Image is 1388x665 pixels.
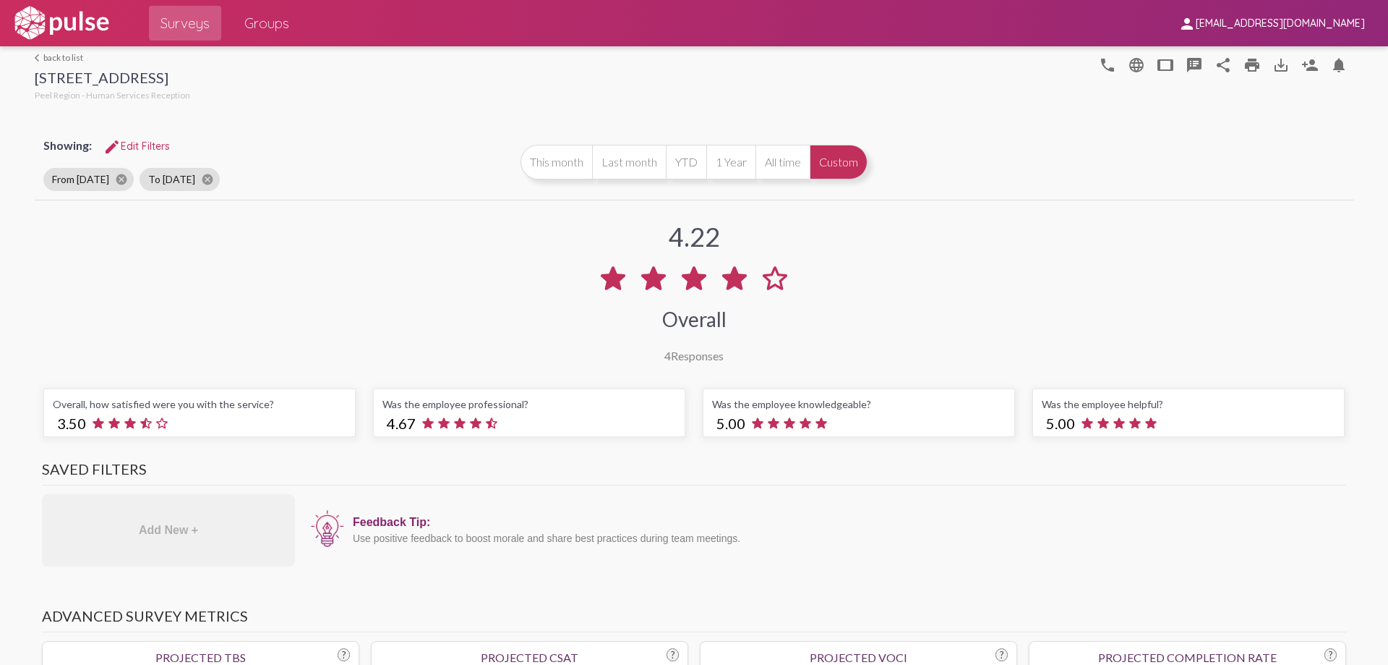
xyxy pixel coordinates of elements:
button: Download [1267,50,1295,79]
div: Add New + [42,494,295,567]
mat-icon: Edit Filters [103,138,121,156]
div: ? [1324,648,1337,661]
button: Person [1295,50,1324,79]
div: ? [667,648,679,661]
div: Projected VoCI [709,651,1008,664]
mat-icon: print [1243,56,1261,74]
div: Was the employee helpful? [1042,398,1335,410]
span: 3.50 [57,415,86,432]
div: [STREET_ADDRESS] [35,69,190,90]
mat-icon: cancel [201,173,214,186]
div: Feedback Tip: [353,516,1339,529]
button: All time [755,145,810,179]
button: language [1122,50,1151,79]
div: ? [995,648,1008,661]
div: 4.22 [669,221,720,253]
button: Custom [810,145,867,179]
mat-icon: language [1128,56,1145,74]
span: Surveys [160,10,210,36]
div: Projected TBS [51,651,350,664]
span: Edit Filters [103,140,170,153]
div: Use positive feedback to boost morale and share best practices during team meetings. [353,533,1339,544]
button: speaker_notes [1180,50,1209,79]
a: Groups [233,6,301,41]
mat-icon: speaker_notes [1186,56,1203,74]
button: language [1093,50,1122,79]
span: 5.00 [1046,415,1075,432]
div: Projected CSAT [380,651,679,664]
span: Peel Region - Human Services Reception [35,90,190,101]
div: ? [338,648,350,661]
img: white-logo.svg [12,5,111,41]
div: Was the employee professional? [382,398,676,410]
div: Overall, how satisfied were you with the service? [53,398,346,410]
mat-icon: language [1099,56,1116,74]
span: 5.00 [716,415,745,432]
div: Projected Completion Rate [1038,651,1337,664]
span: 4 [664,349,671,363]
button: tablet [1151,50,1180,79]
a: Surveys [149,6,221,41]
button: Bell [1324,50,1353,79]
span: Showing: [43,138,92,152]
a: back to list [35,52,190,63]
div: Was the employee knowledgeable? [712,398,1006,410]
button: YTD [666,145,706,179]
h3: Saved Filters [42,460,1346,486]
button: [EMAIL_ADDRESS][DOMAIN_NAME] [1167,9,1376,36]
span: [EMAIL_ADDRESS][DOMAIN_NAME] [1196,17,1365,30]
mat-chip: From [DATE] [43,168,134,191]
div: Responses [664,349,724,363]
mat-icon: arrow_back_ios [35,54,43,62]
img: icon12.png [309,509,346,549]
mat-icon: cancel [115,173,128,186]
mat-icon: Bell [1330,56,1348,74]
button: This month [520,145,592,179]
button: Edit FiltersEdit Filters [92,133,181,159]
h3: Advanced Survey Metrics [42,607,1346,632]
mat-chip: To [DATE] [140,168,220,191]
a: print [1238,50,1267,79]
mat-icon: Person [1301,56,1319,74]
span: 4.67 [387,415,416,432]
mat-icon: tablet [1157,56,1174,74]
span: Groups [244,10,289,36]
button: Last month [592,145,666,179]
button: 1 Year [706,145,755,179]
mat-icon: Share [1214,56,1232,74]
button: Share [1209,50,1238,79]
div: Overall [662,307,727,331]
mat-icon: person [1178,15,1196,33]
mat-icon: Download [1272,56,1290,74]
